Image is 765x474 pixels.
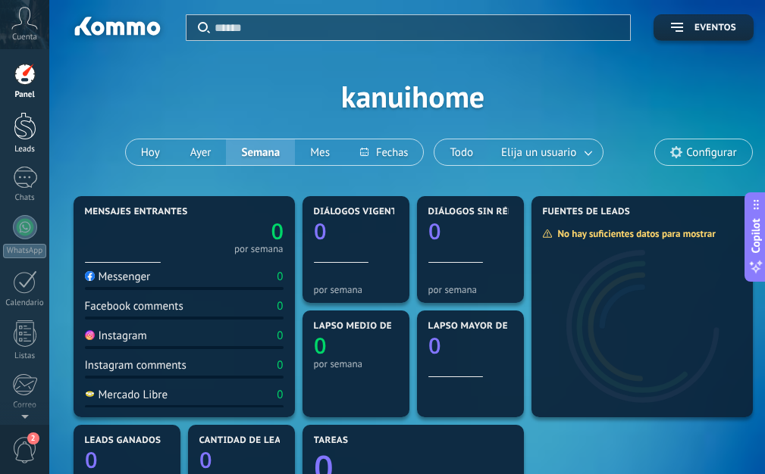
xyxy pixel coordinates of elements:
span: Diálogos vigentes [314,207,409,217]
text: 0 [428,217,441,246]
div: 0 [277,299,283,313]
div: Correo [3,401,47,410]
text: 0 [314,217,327,246]
span: Mensajes entrantes [85,207,188,217]
span: Eventos [694,23,736,33]
div: Instagram comments [85,358,187,373]
div: Instagram [85,329,147,343]
div: por semana [314,358,398,370]
button: Fechas [345,139,423,165]
span: Tareas [314,435,349,446]
span: Copilot [748,219,763,254]
div: Mercado Libre [85,388,168,402]
div: 0 [277,358,283,373]
button: Semana [226,139,295,165]
text: 0 [271,217,284,246]
div: 0 [277,270,283,284]
div: por semana [314,284,398,295]
div: Messenger [85,270,151,284]
div: Facebook comments [85,299,183,313]
div: Calendario [3,298,47,308]
text: 0 [314,331,327,360]
span: Lapso mayor de réplica [428,321,549,332]
button: Elija un usuario [488,139,603,165]
div: 0 [277,388,283,402]
div: No hay suficientes datos para mostrar [542,227,726,240]
img: Messenger [85,271,95,281]
img: Instagram [85,330,95,340]
span: Leads ganados [85,435,161,446]
img: Mercado Libre [85,389,95,399]
button: Hoy [126,139,175,165]
button: Todo [434,139,488,165]
div: por semana [234,245,284,253]
span: Fuentes de leads [543,207,631,217]
span: 2 [27,432,39,444]
span: Elija un usuario [498,142,579,163]
span: Cantidad de leads activos [199,435,335,446]
button: Ayer [175,139,227,165]
text: 0 [428,331,441,360]
div: por semana [428,284,513,295]
div: Panel [3,90,47,100]
span: Configurar [686,146,736,159]
button: Eventos [654,14,754,41]
span: Cuenta [12,33,37,42]
div: Listas [3,351,47,361]
a: 0 [184,217,284,246]
span: Lapso medio de réplica [314,321,434,332]
span: Diálogos sin réplica [428,207,535,217]
div: Chats [3,193,47,203]
button: Mes [295,139,345,165]
div: Leads [3,145,47,154]
div: 0 [277,329,283,343]
div: WhatsApp [3,244,46,258]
